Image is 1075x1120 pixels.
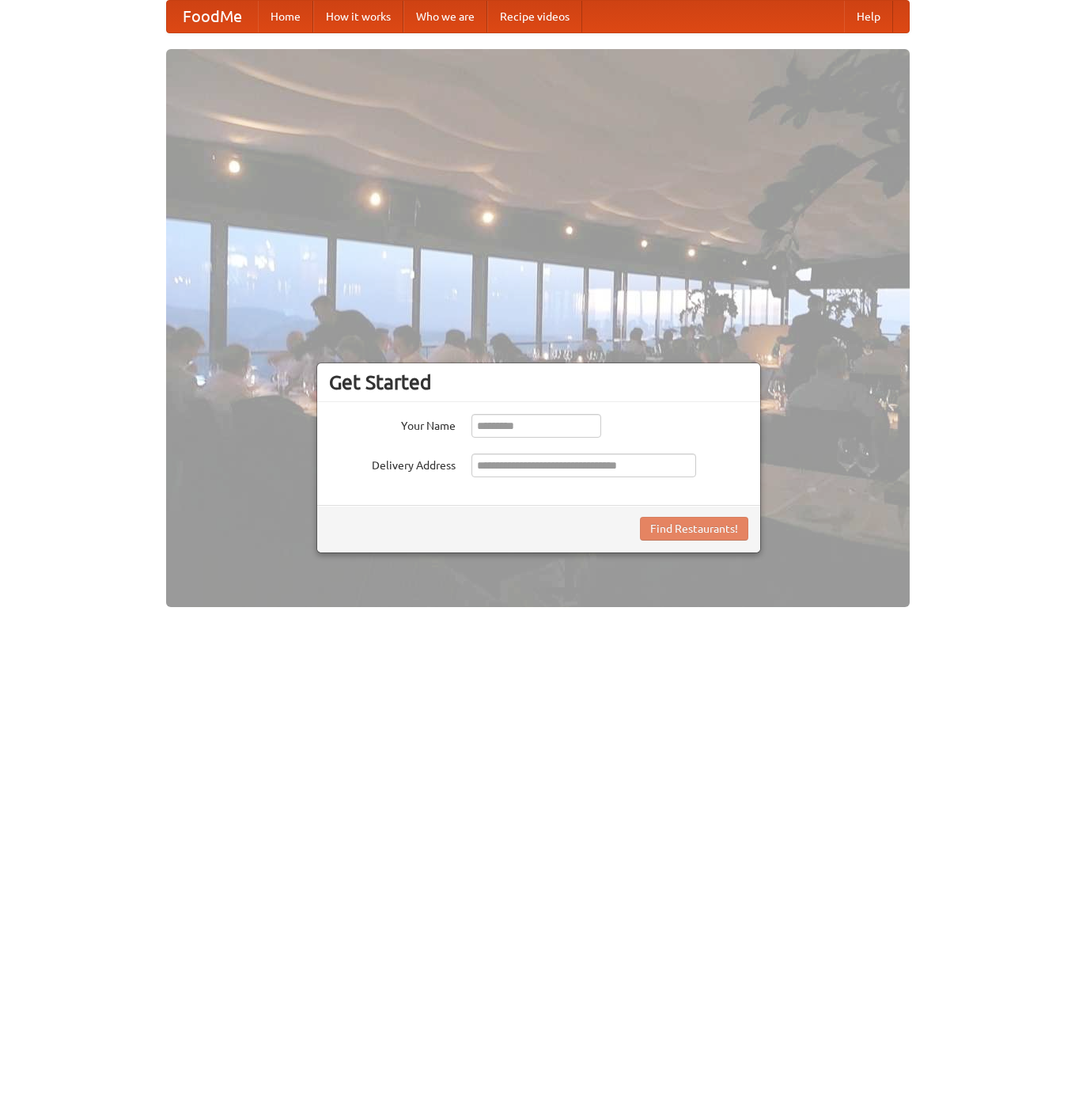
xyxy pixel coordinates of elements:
[258,1,313,32] a: Home
[329,414,456,434] label: Your Name
[329,370,748,394] h3: Get Started
[313,1,403,32] a: How it works
[403,1,487,32] a: Who we are
[167,1,258,32] a: FoodMe
[487,1,582,32] a: Recipe videos
[640,517,748,541] button: Find Restaurants!
[844,1,893,32] a: Help
[329,454,456,473] label: Delivery Address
